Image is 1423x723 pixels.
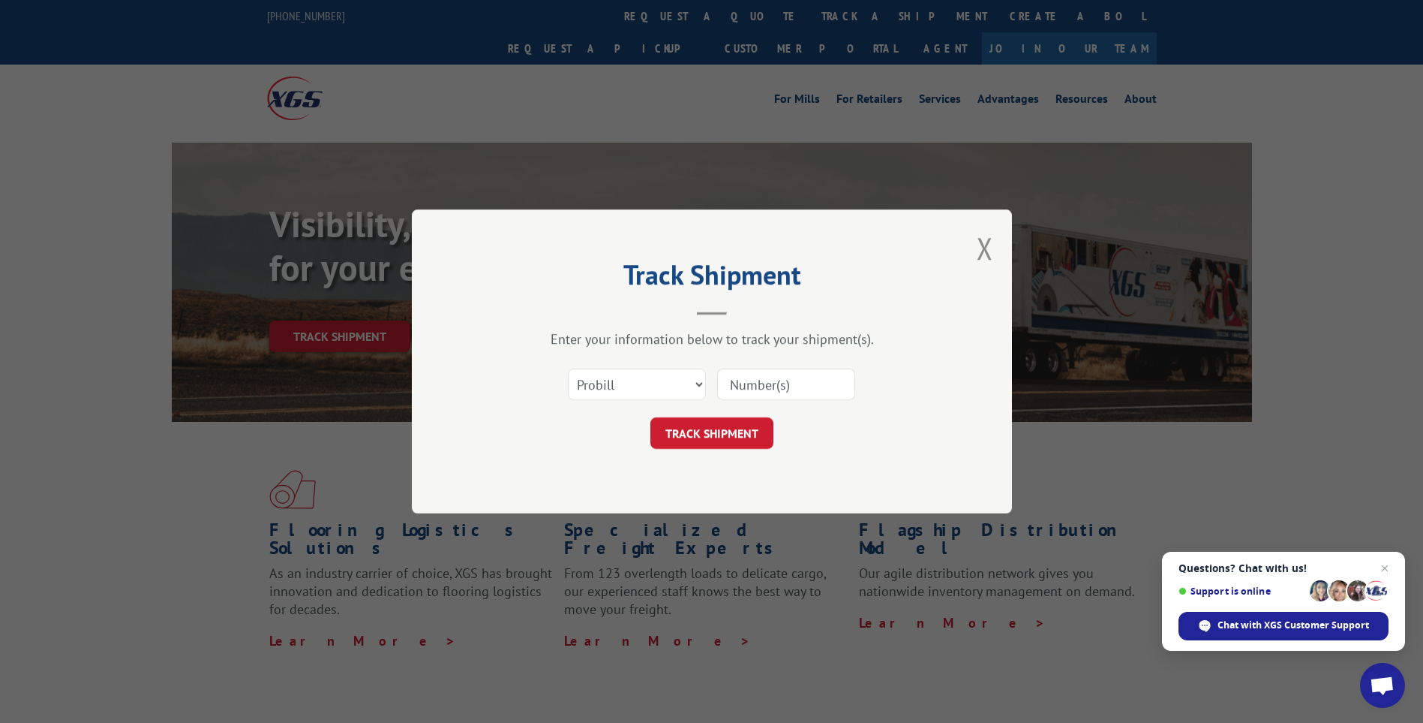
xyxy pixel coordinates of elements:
span: Support is online [1178,586,1304,597]
div: Enter your information below to track your shipment(s). [487,330,937,348]
input: Number(s) [717,369,855,400]
span: Questions? Chat with us! [1178,562,1388,574]
span: Chat with XGS Customer Support [1178,612,1388,640]
button: Close modal [977,228,993,268]
a: Open chat [1360,663,1405,708]
button: TRACK SHIPMENT [650,417,773,449]
h2: Track Shipment [487,264,937,293]
span: Chat with XGS Customer Support [1217,619,1369,632]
